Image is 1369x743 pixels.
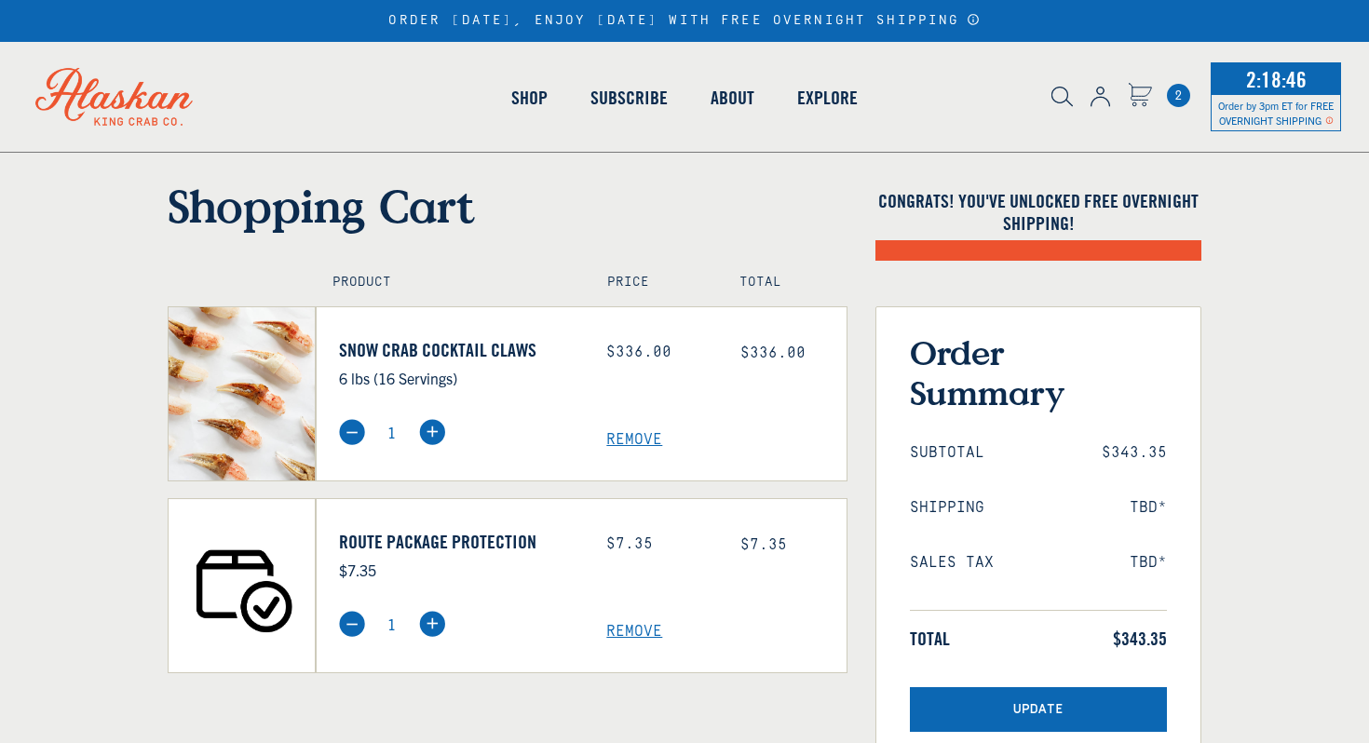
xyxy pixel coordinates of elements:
[739,275,831,290] h4: Total
[419,611,445,637] img: plus
[1013,702,1064,718] span: Update
[388,13,980,29] div: ORDER [DATE], ENJOY [DATE] WITH FREE OVERNIGHT SHIPPING
[740,344,806,361] span: $336.00
[740,536,787,553] span: $7.35
[339,366,579,390] p: 6 lbs (16 Servings)
[875,190,1201,235] h4: Congrats! You've unlocked FREE OVERNIGHT SHIPPING!
[339,558,579,582] p: $7.35
[168,179,847,233] h1: Shopping Cart
[419,419,445,445] img: plus
[606,431,847,449] a: Remove
[776,45,879,151] a: Explore
[339,611,365,637] img: minus
[1325,114,1334,127] span: Shipping Notice Icon
[1051,87,1073,107] img: search
[9,42,219,152] img: Alaskan King Crab Co. logo
[1102,444,1167,462] span: $343.35
[339,419,365,445] img: minus
[1218,99,1334,127] span: Order by 3pm ET for FREE OVERNIGHT SHIPPING
[1113,628,1167,650] span: $343.35
[910,499,984,517] span: Shipping
[1091,87,1110,107] img: account
[332,275,568,290] h4: Product
[910,554,994,572] span: Sales Tax
[169,307,315,480] img: Snow Crab Cocktail Claws - 6 lbs (16 Servings)
[339,339,579,361] a: Snow Crab Cocktail Claws
[339,531,579,553] a: Route Package Protection
[1241,61,1311,98] span: 2:18:46
[606,623,847,641] a: Remove
[910,332,1167,412] h3: Order Summary
[607,275,698,290] h4: Price
[490,45,569,151] a: Shop
[1167,84,1190,107] a: Cart
[910,687,1167,733] button: Update
[910,628,950,650] span: Total
[967,13,981,26] a: Announcement Bar Modal
[569,45,689,151] a: Subscribe
[169,499,315,672] img: Route Package Protection - $7.35
[606,344,712,361] div: $336.00
[910,444,984,462] span: Subtotal
[1167,84,1190,107] span: 2
[689,45,776,151] a: About
[1128,83,1152,110] a: Cart
[606,535,712,553] div: $7.35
